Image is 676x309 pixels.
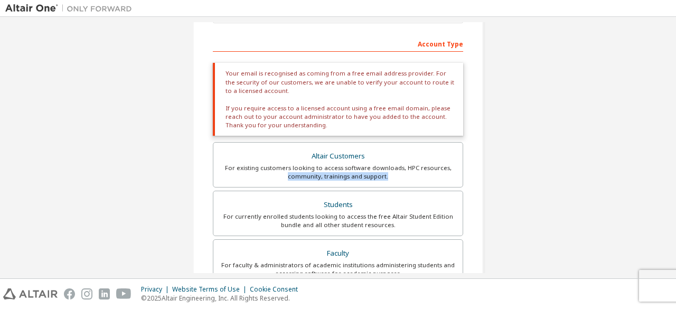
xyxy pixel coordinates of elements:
[220,261,456,278] div: For faculty & administrators of academic institutions administering students and accessing softwa...
[220,246,456,261] div: Faculty
[3,288,58,299] img: altair_logo.svg
[141,294,304,303] p: © 2025 Altair Engineering, Inc. All Rights Reserved.
[220,198,456,212] div: Students
[5,3,137,14] img: Altair One
[220,164,456,181] div: For existing customers looking to access software downloads, HPC resources, community, trainings ...
[116,288,132,299] img: youtube.svg
[220,212,456,229] div: For currently enrolled students looking to access the free Altair Student Edition bundle and all ...
[213,63,463,136] div: Your email is recognised as coming from a free email address provider. For the security of our cu...
[99,288,110,299] img: linkedin.svg
[213,35,463,52] div: Account Type
[172,285,250,294] div: Website Terms of Use
[64,288,75,299] img: facebook.svg
[220,149,456,164] div: Altair Customers
[141,285,172,294] div: Privacy
[81,288,92,299] img: instagram.svg
[250,285,304,294] div: Cookie Consent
